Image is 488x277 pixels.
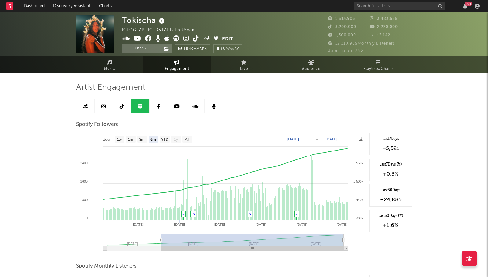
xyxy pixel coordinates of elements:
text: 1600 [80,180,87,183]
span: Jump Score: 73.2 [328,49,364,53]
text: 800 [82,198,87,202]
text: 1 380k [353,216,363,220]
div: 99 + [465,2,472,6]
span: 1,300,000 [328,33,356,37]
div: Last 7 Days (%) [373,162,409,167]
div: [GEOGRAPHIC_DATA] | Latin Urban [122,27,202,34]
div: +1.6 % [373,222,409,229]
button: Edit [222,35,233,43]
a: ♫ [193,212,195,215]
text: [DATE] [326,137,337,141]
span: 3,483,585 [370,17,398,21]
text: 1 440k [353,198,363,202]
text: [DATE] [174,223,185,226]
input: Search for artists [354,2,445,10]
text: YTD [161,137,168,142]
text: 3m [139,137,144,142]
text: 0 [86,216,87,220]
div: Last 30 Days [373,188,409,193]
text: [DATE] [287,137,299,141]
span: Music [104,65,115,73]
a: ♫ [295,212,298,215]
span: Artist Engagement [76,84,145,91]
text: 1 500k [353,180,363,183]
text: [DATE] [214,223,225,226]
div: +24,885 [373,196,409,203]
div: +0.3 % [373,170,409,178]
a: Playlists/Charts [345,56,412,73]
text: 2400 [80,161,87,165]
text: 6m [150,137,156,142]
text: → [315,137,319,141]
span: Spotify Followers [76,121,118,128]
text: All [185,137,189,142]
span: 3,200,000 [328,25,356,29]
span: Live [240,65,248,73]
span: 1,613,903 [328,17,355,21]
text: 1w [117,137,122,142]
button: 99+ [463,4,467,9]
div: +5,521 [373,145,409,152]
span: Playlists/Charts [363,65,394,73]
span: Audience [302,65,321,73]
a: ♫ [182,212,185,215]
text: 1 560k [353,161,363,165]
text: 1m [128,137,133,142]
span: Benchmark [184,46,207,53]
a: Live [211,56,278,73]
span: Summary [221,47,239,51]
div: Last 30 Days (%) [373,213,409,219]
a: ♫ [249,212,251,215]
a: Music [76,56,143,73]
text: [DATE] [255,223,266,226]
a: Audience [278,56,345,73]
text: [DATE] [297,223,307,226]
text: [DATE] [133,223,144,226]
text: [DATE] [337,223,347,226]
span: 13,142 [370,33,390,37]
span: Engagement [165,65,189,73]
text: 1y [174,137,178,142]
div: Tokischa [122,15,166,25]
div: Last 7 Days [373,136,409,142]
button: Summary [213,44,242,53]
span: Spotify Monthly Listeners [76,263,137,270]
span: 12,310,969 Monthly Listeners [328,42,395,46]
text: Zoom [103,137,112,142]
a: Engagement [143,56,211,73]
a: Benchmark [175,44,210,53]
a: ♫ [191,212,194,215]
span: 2,270,000 [370,25,398,29]
button: Track [122,44,160,53]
